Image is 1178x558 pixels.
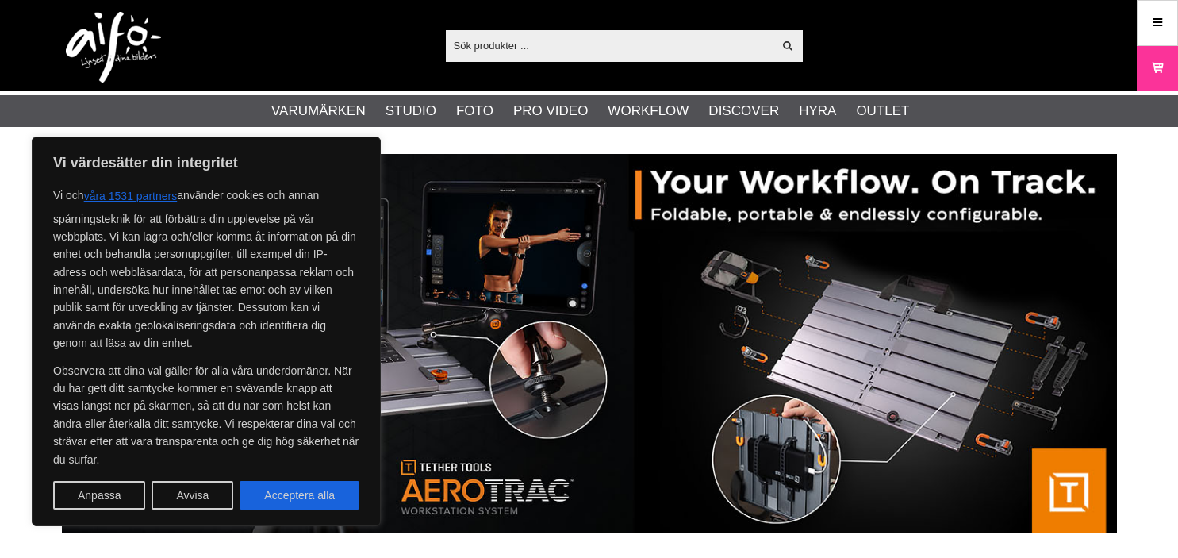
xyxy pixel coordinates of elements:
[513,101,588,121] a: Pro Video
[608,101,689,121] a: Workflow
[240,481,359,510] button: Acceptera alla
[271,101,366,121] a: Varumärken
[386,101,436,121] a: Studio
[708,101,779,121] a: Discover
[152,481,233,510] button: Avvisa
[53,362,359,468] p: Observera att dina val gäller för alla våra underdomäner. När du har gett ditt samtycke kommer en...
[456,101,493,121] a: Foto
[446,33,773,57] input: Sök produkter ...
[53,153,359,172] p: Vi värdesätter din integritet
[799,101,836,121] a: Hyra
[62,154,1117,533] img: Annons:007 banner-header-aerotrac-1390x500.jpg
[53,182,359,352] p: Vi och använder cookies och annan spårningsteknik för att förbättra din upplevelse på vår webbpla...
[66,12,161,83] img: logo.png
[32,137,381,526] div: Vi värdesätter din integritet
[856,101,909,121] a: Outlet
[53,481,145,510] button: Anpassa
[84,182,178,210] button: våra 1531 partners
